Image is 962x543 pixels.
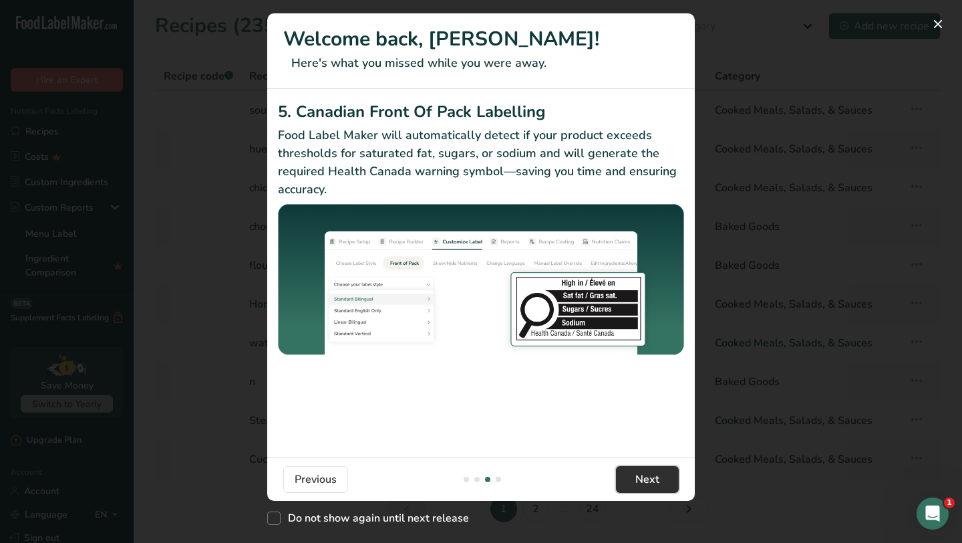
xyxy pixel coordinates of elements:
span: 1 [944,498,955,508]
span: Previous [295,471,337,487]
button: Next [616,466,679,493]
span: Do not show again until next release [281,512,469,525]
button: Previous [283,466,348,493]
iframe: Intercom live chat [917,498,949,530]
h1: Welcome back, [PERSON_NAME]! [283,24,679,54]
img: Canadian Front Of Pack Labelling [278,204,684,357]
span: Next [635,471,659,487]
p: Food Label Maker will automatically detect if your product exceeds thresholds for saturated fat, ... [278,126,684,199]
p: Here's what you missed while you were away. [283,54,679,72]
h2: 5. Canadian Front Of Pack Labelling [278,100,684,124]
